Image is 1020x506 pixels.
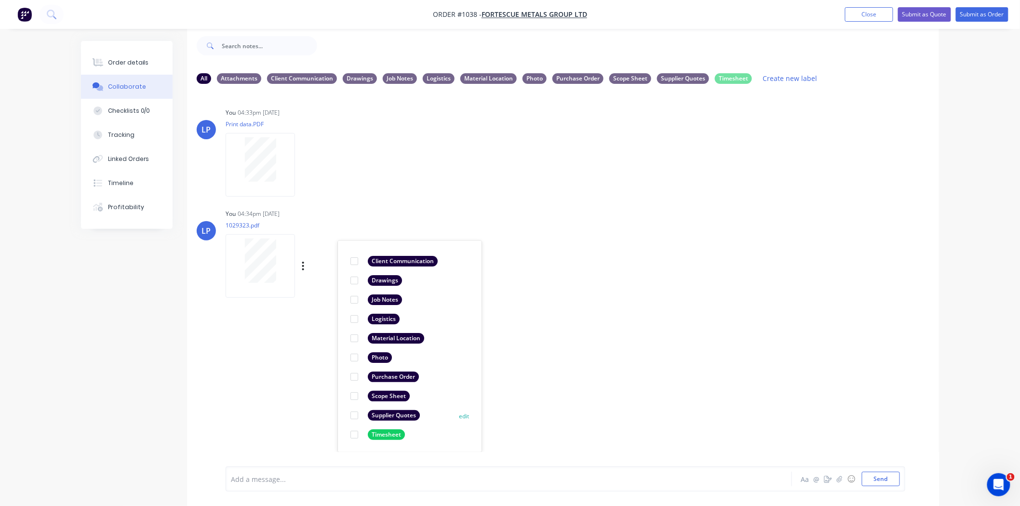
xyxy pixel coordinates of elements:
[81,147,173,171] button: Linked Orders
[108,155,149,163] div: Linked Orders
[898,7,951,22] button: Submit as Quote
[799,473,811,485] button: Aa
[862,472,900,486] button: Send
[383,73,417,84] div: Job Notes
[81,51,173,75] button: Order details
[758,72,822,85] button: Create new label
[226,221,403,229] p: 1029323.pdf
[81,195,173,219] button: Profitability
[368,429,405,440] div: Timesheet
[108,179,134,187] div: Timeline
[846,473,857,485] button: ☺
[238,210,280,218] div: 04:34pm [DATE]
[845,7,893,22] button: Close
[81,171,173,195] button: Timeline
[523,73,547,84] div: Photo
[197,73,211,84] div: All
[343,73,377,84] div: Drawings
[108,131,134,139] div: Tracking
[368,275,402,286] div: Drawings
[433,10,482,19] span: Order #1038 -
[222,36,317,55] input: Search notes...
[217,73,261,84] div: Attachments
[368,352,392,363] div: Photo
[267,73,337,84] div: Client Communication
[368,372,419,382] div: Purchase Order
[368,294,402,305] div: Job Notes
[657,73,709,84] div: Supplier Quotes
[226,108,236,117] div: You
[987,473,1010,496] iframe: Intercom live chat
[1007,473,1015,481] span: 1
[460,73,517,84] div: Material Location
[368,410,420,421] div: Supplier Quotes
[956,7,1008,22] button: Submit as Order
[108,203,144,212] div: Profitability
[368,391,410,401] div: Scope Sheet
[108,82,146,91] div: Collaborate
[81,99,173,123] button: Checklists 0/0
[368,314,400,324] div: Logistics
[81,123,173,147] button: Tracking
[202,225,211,237] div: LP
[368,333,424,344] div: Material Location
[715,73,752,84] div: Timesheet
[423,73,455,84] div: Logistics
[226,120,305,128] p: Print data.PDF
[108,58,149,67] div: Order details
[238,108,280,117] div: 04:33pm [DATE]
[108,107,150,115] div: Checklists 0/0
[609,73,651,84] div: Scope Sheet
[368,256,438,266] div: Client Communication
[482,10,587,19] a: FORTESCUE METALS GROUP LTD
[202,124,211,135] div: LP
[81,75,173,99] button: Collaborate
[552,73,604,84] div: Purchase Order
[17,7,32,22] img: Factory
[226,210,236,218] div: You
[811,473,822,485] button: @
